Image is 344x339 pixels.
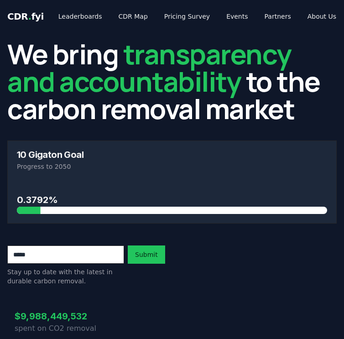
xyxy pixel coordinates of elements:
a: About Us [300,8,344,25]
p: spent on CO2 removal [15,323,172,334]
span: CDR fyi [7,11,44,22]
span: . [28,11,31,22]
a: Pricing Survey [157,8,217,25]
a: Leaderboards [51,8,109,25]
button: Submit [128,245,165,264]
p: Progress to 2050 [17,162,327,171]
a: CDR.fyi [7,10,44,23]
h2: We bring to the carbon removal market [7,40,337,122]
a: Partners [257,8,298,25]
h3: $9,988,449,532 [15,309,172,323]
h3: 0.3792% [17,193,327,207]
a: CDR Map [111,8,155,25]
h3: 10 Gigaton Goal [17,150,327,159]
a: Events [219,8,255,25]
span: transparency and accountability [7,35,292,100]
p: Stay up to date with the latest in durable carbon removal. [7,267,124,286]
